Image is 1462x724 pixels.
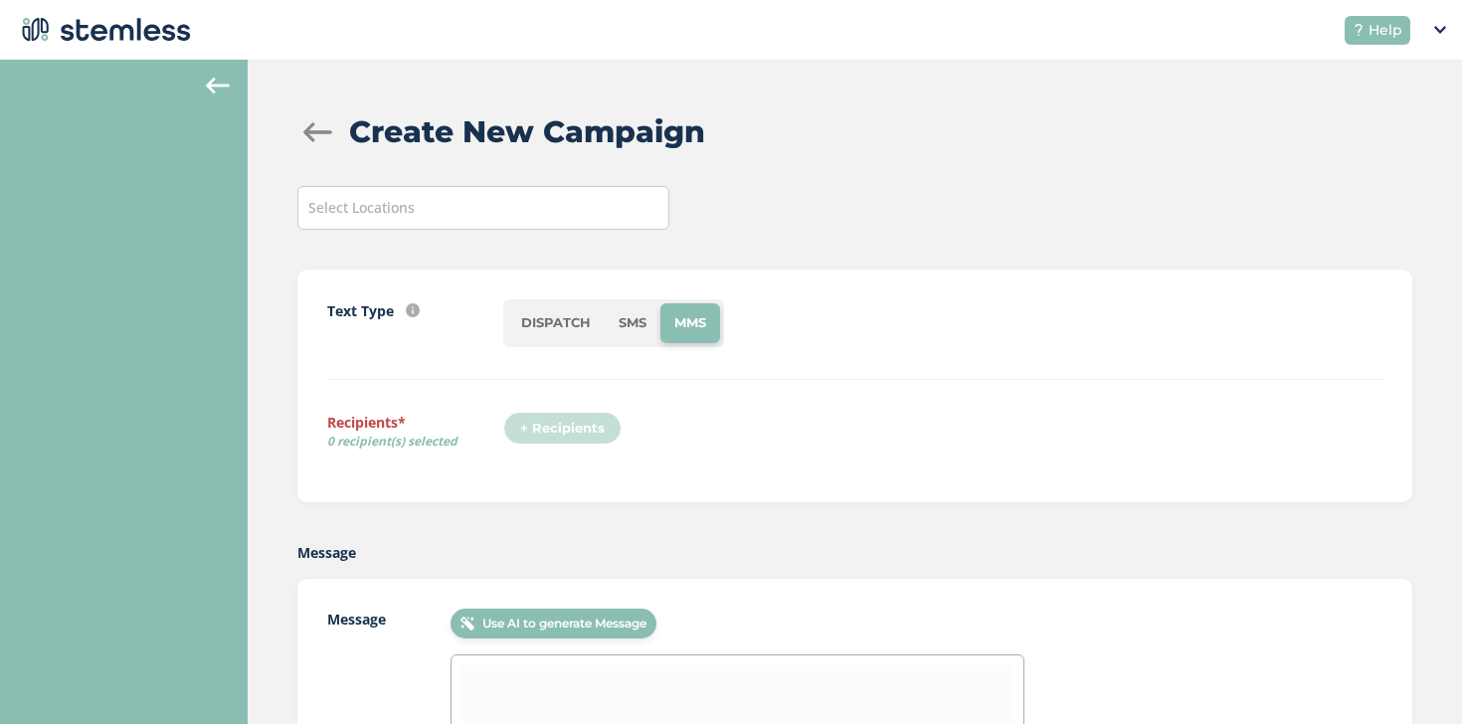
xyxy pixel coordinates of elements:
[1353,24,1365,36] img: icon-help-white-03924b79.svg
[660,303,720,343] li: MMS
[327,412,503,457] label: Recipients*
[1434,26,1446,34] img: icon_down-arrow-small-66adaf34.svg
[16,10,191,50] img: logo-dark-0685b13c.svg
[327,433,503,451] span: 0 recipient(s) selected
[406,303,420,317] img: icon-info-236977d2.svg
[308,198,415,217] span: Select Locations
[1363,629,1462,724] iframe: Chat Widget
[482,615,646,633] span: Use AI to generate Message
[507,303,605,343] li: DISPATCH
[327,300,394,321] label: Text Type
[206,78,230,93] img: icon-arrow-back-accent-c549486e.svg
[349,109,705,154] h2: Create New Campaign
[451,609,656,638] button: Use AI to generate Message
[297,542,356,563] label: Message
[1369,20,1402,41] span: Help
[605,303,660,343] li: SMS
